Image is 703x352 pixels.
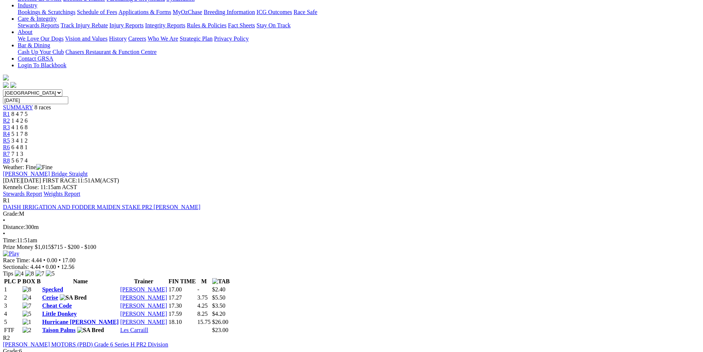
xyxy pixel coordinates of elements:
[25,270,34,277] img: 8
[10,82,16,88] img: twitter.svg
[42,177,77,184] span: FIRST RACE:
[18,42,50,48] a: Bar & Dining
[58,264,60,270] span: •
[17,278,21,284] span: P
[18,49,64,55] a: Cash Up Your Club
[3,124,10,130] a: R3
[3,117,10,124] a: R2
[256,22,290,28] a: Stay On Track
[168,318,196,326] td: 18.10
[212,294,225,301] span: $5.50
[23,319,31,325] img: 1
[109,35,127,42] a: History
[18,9,700,16] div: Industry
[23,286,31,293] img: 8
[212,286,225,293] span: $2.40
[4,327,21,334] td: FTF
[11,124,28,130] span: 4 1 6 8
[3,137,10,144] a: R5
[3,191,42,197] a: Stewards Report
[51,244,96,250] span: $715 - $200 - $100
[168,294,196,301] td: 17.27
[23,294,31,301] img: 4
[145,22,185,28] a: Integrity Reports
[18,29,32,35] a: About
[18,16,57,22] a: Care & Integrity
[60,294,87,301] img: SA Bred
[214,35,249,42] a: Privacy Policy
[120,278,168,285] th: Trainer
[212,278,230,285] img: TAB
[120,319,167,325] a: [PERSON_NAME]
[42,286,63,293] a: Specked
[23,303,31,309] img: 7
[3,184,700,191] div: Kennels Close: 11:15am ACST
[11,151,23,157] span: 7 1 3
[35,270,44,277] img: 7
[4,294,21,301] td: 2
[4,286,21,293] td: 1
[3,157,10,164] a: R8
[11,117,28,124] span: 1 4 2 6
[3,177,22,184] span: [DATE]
[3,224,700,230] div: 300m
[3,237,700,244] div: 11:51am
[3,144,10,150] a: R6
[3,82,9,88] img: facebook.svg
[212,311,225,317] span: $4.20
[187,22,227,28] a: Rules & Policies
[18,55,53,62] a: Contact GRSA
[3,197,10,204] span: R1
[18,62,66,68] a: Login To Blackbook
[3,257,30,263] span: Race Time:
[59,257,61,263] span: •
[77,327,104,334] img: SA Bred
[18,22,700,29] div: Care & Integrity
[3,230,5,237] span: •
[3,341,168,348] a: [PERSON_NAME] MOTORS (PBD) Grade 6 Series H PR2 Division
[120,294,167,301] a: [PERSON_NAME]
[120,303,167,309] a: [PERSON_NAME]
[180,35,213,42] a: Strategic Plan
[109,22,144,28] a: Injury Reports
[197,294,208,301] text: 3.75
[62,257,76,263] span: 17.00
[3,96,68,104] input: Select date
[65,49,156,55] a: Chasers Restaurant & Function Centre
[34,104,51,110] span: 8 races
[3,75,9,81] img: logo-grsa-white.png
[11,111,28,117] span: 8 4 7 5
[212,303,225,309] span: $3.50
[77,9,117,15] a: Schedule of Fees
[3,244,700,250] div: Prize Money $1,015
[4,310,21,318] td: 4
[197,278,211,285] th: M
[42,311,77,317] a: Little Donkey
[148,35,178,42] a: Who We Are
[4,318,21,326] td: 5
[3,171,87,177] a: [PERSON_NAME] Bridge Straight
[3,335,10,341] span: R2
[4,302,21,310] td: 3
[3,104,33,110] a: SUMMARY
[18,49,700,55] div: Bar & Dining
[212,327,228,333] span: $23.00
[3,237,17,243] span: Time:
[3,224,25,230] span: Distance:
[3,111,10,117] a: R1
[42,294,58,301] a: Cerise
[61,264,74,270] span: 12.56
[3,264,29,270] span: Sectionals:
[197,303,208,309] text: 4.25
[197,319,211,325] text: 15.75
[3,131,10,137] span: R4
[120,327,148,333] a: Les Carraill
[37,278,41,284] span: B
[168,310,196,318] td: 17.59
[18,9,75,15] a: Bookings & Scratchings
[197,286,199,293] text: -
[120,311,167,317] a: [PERSON_NAME]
